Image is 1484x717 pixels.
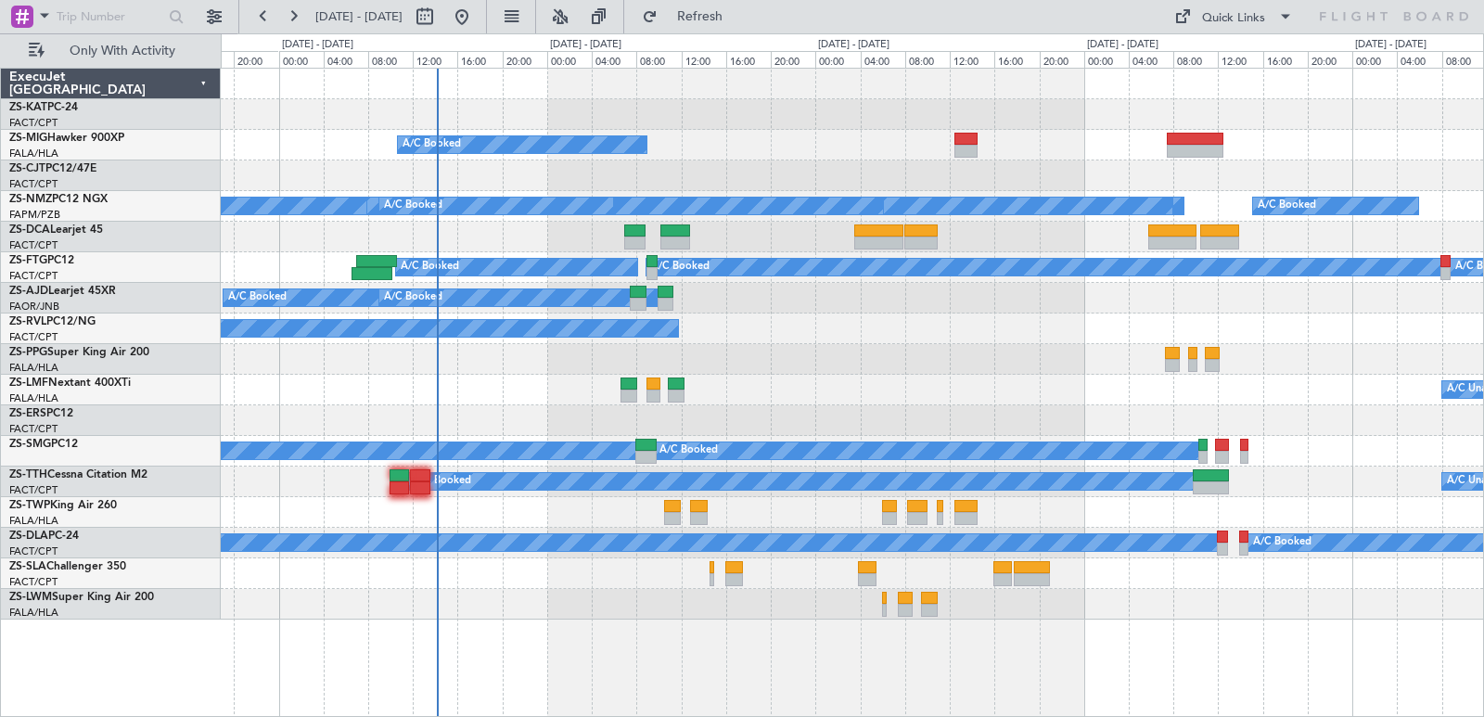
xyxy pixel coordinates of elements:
a: ZS-CJTPC12/47E [9,163,96,174]
a: FAOR/JNB [9,300,59,314]
a: ZS-RVLPC12/NG [9,316,96,327]
div: 20:00 [1040,51,1084,68]
a: FACT/CPT [9,544,58,558]
div: [DATE] - [DATE] [550,37,621,53]
div: 20:00 [771,51,815,68]
span: ZS-ERS [9,408,46,419]
a: FACT/CPT [9,575,58,589]
a: FALA/HLA [9,606,58,620]
a: FAPM/PZB [9,208,60,222]
span: Only With Activity [48,45,196,58]
a: FACT/CPT [9,269,58,283]
span: ZS-SLA [9,561,46,572]
div: 16:00 [1263,51,1308,68]
a: ZS-FTGPC12 [9,255,74,266]
a: FACT/CPT [9,422,58,436]
a: ZS-KATPC-24 [9,102,78,113]
div: [DATE] - [DATE] [1087,37,1158,53]
div: 00:00 [1352,51,1397,68]
span: ZS-AJD [9,286,48,297]
a: FALA/HLA [9,514,58,528]
div: 16:00 [457,51,502,68]
div: 16:00 [994,51,1039,68]
div: A/C Booked [403,131,461,159]
span: ZS-CJT [9,163,45,174]
span: ZS-SMG [9,439,51,450]
a: ZS-DLAPC-24 [9,531,79,542]
div: [DATE] - [DATE] [1355,37,1426,53]
div: 04:00 [324,51,368,68]
div: 04:00 [861,51,905,68]
div: A/C Booked [401,253,459,281]
a: FALA/HLA [9,361,58,375]
div: 08:00 [905,51,950,68]
div: A/C Booked [384,284,442,312]
span: ZS-RVL [9,316,46,327]
a: FALA/HLA [9,147,58,160]
span: ZS-TWP [9,500,50,511]
span: ZS-NMZ [9,194,52,205]
div: 04:00 [592,51,636,68]
button: Only With Activity [20,36,201,66]
div: 04:00 [1129,51,1173,68]
span: ZS-PPG [9,347,47,358]
a: FACT/CPT [9,177,58,191]
a: ZS-TWPKing Air 260 [9,500,117,511]
div: A/C Booked [413,467,471,495]
a: ZS-NMZPC12 NGX [9,194,108,205]
div: 20:00 [1308,51,1352,68]
div: 16:00 [726,51,771,68]
a: FALA/HLA [9,391,58,405]
a: ZS-DCALearjet 45 [9,224,103,236]
div: 04:00 [1397,51,1441,68]
div: A/C Booked [1258,192,1316,220]
a: ZS-LMFNextant 400XTi [9,378,131,389]
div: A/C Booked [384,192,442,220]
button: Quick Links [1165,2,1302,32]
span: ZS-DCA [9,224,50,236]
span: ZS-KAT [9,102,47,113]
div: 00:00 [279,51,324,68]
span: [DATE] - [DATE] [315,8,403,25]
a: FACT/CPT [9,330,58,344]
div: 12:00 [950,51,994,68]
div: A/C Booked [651,253,710,281]
span: ZS-LWM [9,592,52,603]
div: 08:00 [636,51,681,68]
div: A/C Booked [659,437,718,465]
button: Refresh [633,2,745,32]
a: FACT/CPT [9,483,58,497]
a: FACT/CPT [9,116,58,130]
a: FACT/CPT [9,238,58,252]
a: ZS-SMGPC12 [9,439,78,450]
span: ZS-FTG [9,255,47,266]
div: A/C Booked [1253,529,1311,557]
div: 00:00 [815,51,860,68]
div: 12:00 [1218,51,1262,68]
div: 20:00 [503,51,547,68]
div: 12:00 [682,51,726,68]
span: ZS-MIG [9,133,47,144]
div: 20:00 [234,51,278,68]
div: 08:00 [368,51,413,68]
div: 08:00 [1173,51,1218,68]
span: ZS-TTH [9,469,47,480]
a: ZS-MIGHawker 900XP [9,133,124,144]
div: [DATE] - [DATE] [282,37,353,53]
a: ZS-PPGSuper King Air 200 [9,347,149,358]
a: ZS-SLAChallenger 350 [9,561,126,572]
div: 12:00 [413,51,457,68]
a: ZS-LWMSuper King Air 200 [9,592,154,603]
div: Quick Links [1202,9,1265,28]
input: Trip Number [57,3,163,31]
div: [DATE] - [DATE] [818,37,889,53]
span: ZS-LMF [9,378,48,389]
div: 00:00 [547,51,592,68]
div: 00:00 [1084,51,1129,68]
span: ZS-DLA [9,531,48,542]
a: ZS-TTHCessna Citation M2 [9,469,147,480]
span: Refresh [661,10,739,23]
a: ZS-AJDLearjet 45XR [9,286,116,297]
div: A/C Booked [228,284,287,312]
a: ZS-ERSPC12 [9,408,73,419]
